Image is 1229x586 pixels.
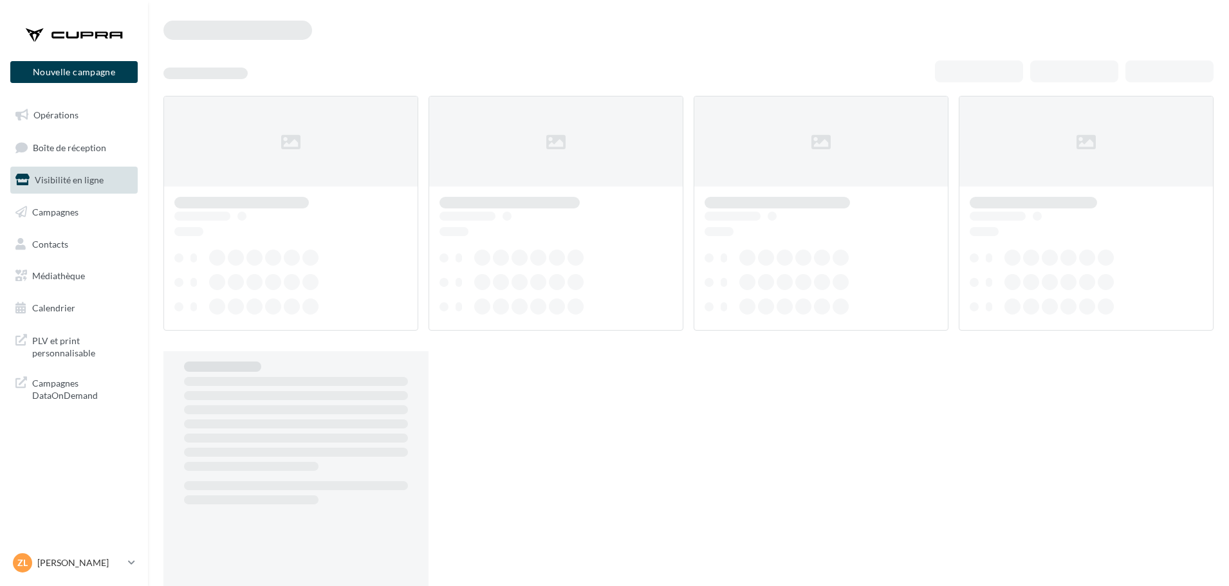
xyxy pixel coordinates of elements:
a: Calendrier [8,295,140,322]
a: Campagnes [8,199,140,226]
span: Opérations [33,109,79,120]
span: Calendrier [32,302,75,313]
a: Campagnes DataOnDemand [8,369,140,407]
a: Contacts [8,231,140,258]
span: PLV et print personnalisable [32,332,133,360]
span: Visibilité en ligne [35,174,104,185]
span: Médiathèque [32,270,85,281]
span: Zl [17,556,28,569]
span: Campagnes DataOnDemand [32,374,133,402]
a: Zl [PERSON_NAME] [10,551,138,575]
a: Visibilité en ligne [8,167,140,194]
a: PLV et print personnalisable [8,327,140,365]
a: Opérations [8,102,140,129]
a: Médiathèque [8,262,140,289]
p: [PERSON_NAME] [37,556,123,569]
a: Boîte de réception [8,134,140,161]
span: Campagnes [32,206,79,217]
button: Nouvelle campagne [10,61,138,83]
span: Boîte de réception [33,142,106,152]
span: Contacts [32,238,68,249]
